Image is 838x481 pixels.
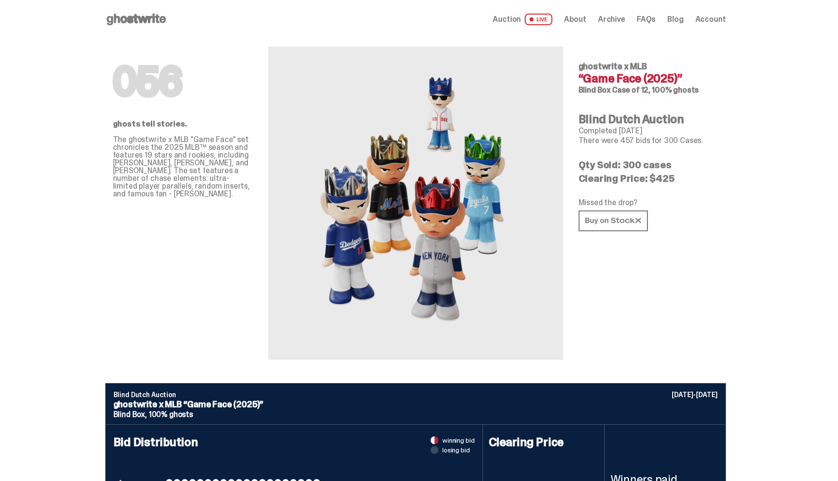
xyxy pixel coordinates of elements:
h4: Clearing Price [489,436,598,448]
p: ghosts tell stories. [113,120,253,128]
p: ghostwrite x MLB “Game Face (2025)” [113,400,718,409]
h4: “Game Face (2025)” [579,73,718,84]
p: Clearing Price: $425 [579,174,718,183]
h4: Bid Distribution [113,436,475,479]
span: Auction [493,16,521,23]
p: Blind Dutch Auction [113,391,718,398]
a: About [564,16,586,23]
h4: Blind Dutch Auction [579,113,718,125]
span: losing bid [442,447,470,453]
p: There were 457 bids for 300 Cases. [579,137,718,144]
p: [DATE]-[DATE] [672,391,717,398]
img: MLB&ldquo;Game Face (2025)&rdquo; [309,70,522,337]
a: Blog [667,16,683,23]
p: Completed [DATE] [579,127,718,135]
span: winning bid [442,437,474,444]
span: Blind Box [579,85,611,95]
span: 100% ghosts [149,409,193,419]
a: Auction LIVE [493,14,552,25]
span: ghostwrite x MLB [579,61,647,72]
a: FAQs [637,16,656,23]
span: Case of 12, 100% ghosts [612,85,699,95]
h1: 056 [113,62,253,101]
p: The ghostwrite x MLB "Game Face" set chronicles the 2025 MLB™ season and features 19 stars and ro... [113,136,253,198]
span: Blind Box, [113,409,147,419]
p: Qty Sold: 300 cases [579,160,718,170]
a: Archive [598,16,625,23]
p: Missed the drop? [579,199,718,207]
span: LIVE [525,14,552,25]
a: Account [695,16,726,23]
